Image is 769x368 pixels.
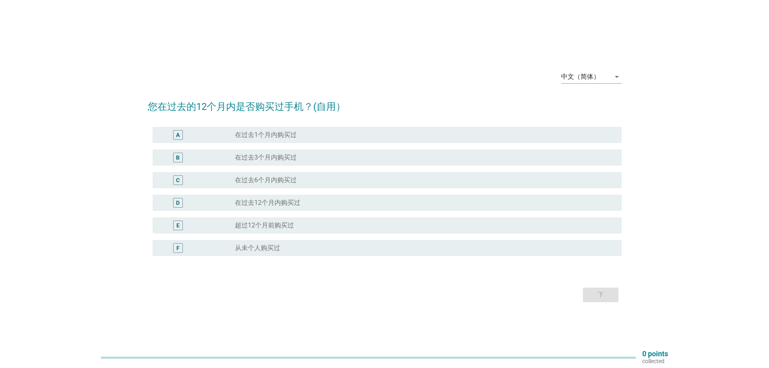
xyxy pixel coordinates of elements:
[176,198,180,207] div: D
[235,176,297,184] label: 在过去6个月内购买过
[235,131,297,139] label: 在过去1个月内购买过
[235,244,280,252] label: 从未个人购买过
[176,221,180,229] div: E
[642,357,668,365] p: collected
[561,73,600,80] div: 中文（简体）
[176,130,180,139] div: A
[642,350,668,357] p: 0 points
[235,199,300,207] label: 在过去12个月内购买过
[235,221,294,229] label: 超过12个月前购买过
[176,244,180,252] div: F
[176,153,180,162] div: B
[176,176,180,184] div: C
[235,154,297,162] label: 在过去3个月内购买过
[612,72,622,82] i: arrow_drop_down
[148,91,622,114] h2: 您在过去的12个月内是否购买过手机？(自用）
